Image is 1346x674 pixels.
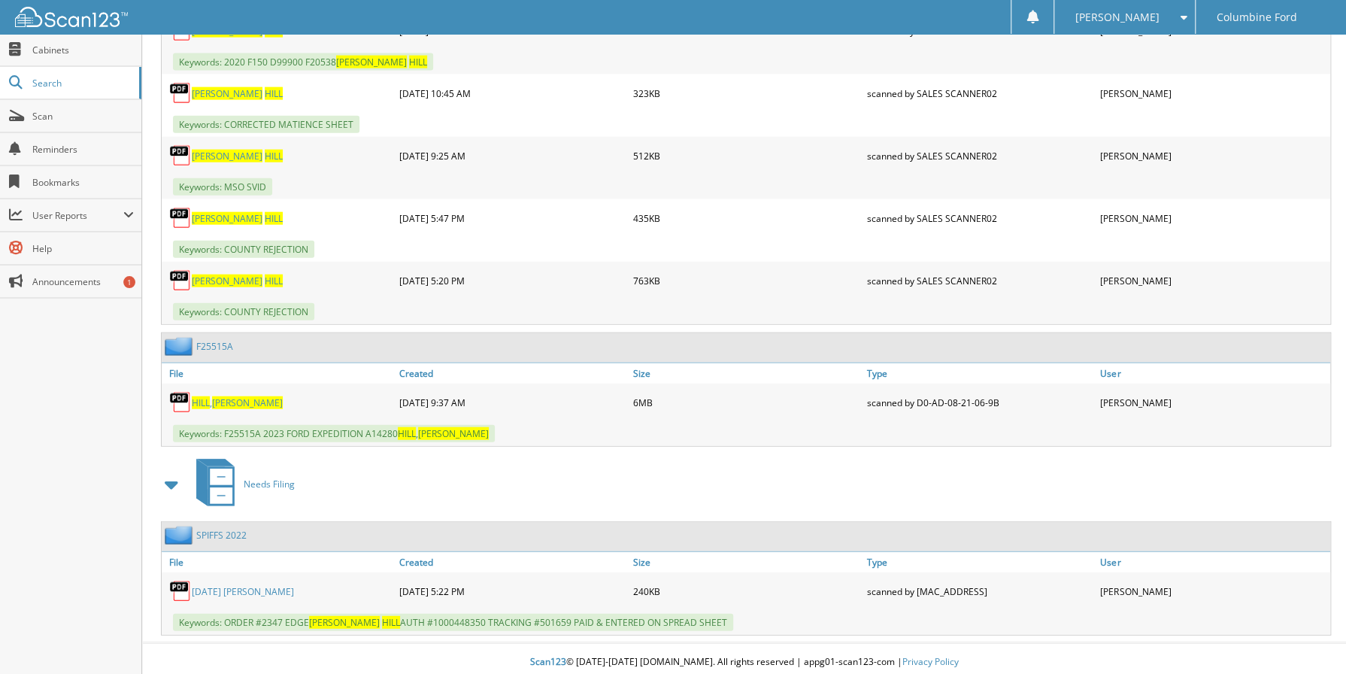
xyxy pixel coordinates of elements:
div: scanned by SALES SCANNER02 [862,203,1096,233]
div: 512KB [629,141,863,171]
span: Search [32,77,132,90]
div: 763KB [629,266,863,296]
span: [PERSON_NAME] [212,396,283,409]
div: scanned by SALES SCANNER02 [862,266,1096,296]
a: User [1096,552,1330,572]
div: [PERSON_NAME] [1096,141,1330,171]
img: PDF.png [169,144,192,167]
span: Keywords: F25515A 2023 FORD EXPEDITION A14280 , [173,425,495,442]
img: PDF.png [169,391,192,414]
a: SPIFFS 2022 [196,529,247,542]
span: [PERSON_NAME] [192,275,262,287]
div: scanned by SALES SCANNER02 [862,141,1096,171]
a: Size [629,363,863,384]
span: Needs Filing [244,478,295,490]
span: [PERSON_NAME] [336,56,407,68]
div: [DATE] 10:45 AM [396,78,629,108]
span: Keywords: CORRECTED MATIENCE SHEET [173,116,359,133]
span: [PERSON_NAME] [192,87,262,100]
a: [PERSON_NAME] HILL [192,150,283,162]
span: Keywords: 2020 F150 D99900 F20538 [173,53,433,71]
div: [PERSON_NAME] [1096,203,1330,233]
span: [PERSON_NAME] [309,616,380,629]
div: scanned by SALES SCANNER02 [862,78,1096,108]
div: [PERSON_NAME] [1096,387,1330,417]
div: 323KB [629,78,863,108]
a: [PERSON_NAME] HILL [192,212,283,225]
span: [PERSON_NAME] [192,150,262,162]
a: Privacy Policy [902,655,959,668]
span: [PERSON_NAME] [1075,13,1160,22]
img: PDF.png [169,207,192,229]
a: Created [396,552,629,572]
img: scan123-logo-white.svg [15,7,128,27]
div: [DATE] 9:37 AM [396,387,629,417]
img: folder2.png [165,526,196,545]
div: [PERSON_NAME] [1096,266,1330,296]
span: Cabinets [32,44,134,56]
div: [DATE] 5:22 PM [396,576,629,606]
span: User Reports [32,209,123,222]
span: HILL [265,275,283,287]
span: Reminders [32,143,134,156]
span: Scan [32,110,134,123]
div: [PERSON_NAME] [1096,576,1330,606]
div: 240KB [629,576,863,606]
span: Keywords: COUNTY REJECTION [173,303,314,320]
div: [DATE] 9:25 AM [396,141,629,171]
div: scanned by [MAC_ADDRESS] [862,576,1096,606]
span: Announcements [32,275,134,288]
a: User [1096,363,1330,384]
span: [PERSON_NAME] [418,427,489,440]
iframe: Chat Widget [1271,602,1346,674]
a: Type [862,552,1096,572]
span: HILL [192,396,210,409]
a: Needs Filing [187,454,295,514]
span: HILL [398,427,416,440]
img: PDF.png [169,580,192,603]
div: [DATE] 5:47 PM [396,203,629,233]
img: PDF.png [169,82,192,105]
span: Bookmarks [32,176,134,189]
span: HILL [265,212,283,225]
span: Keywords: MSO SVID [173,178,272,196]
span: [PERSON_NAME] [192,212,262,225]
a: F25515A [196,340,233,353]
a: Type [862,363,1096,384]
a: File [162,363,396,384]
span: HILL [265,150,283,162]
a: HILL,[PERSON_NAME] [192,396,283,409]
span: Help [32,242,134,255]
div: [PERSON_NAME] [1096,78,1330,108]
a: Size [629,552,863,572]
span: Keywords: ORDER #2347 EDGE AUTH #1000448350 TRACKING #501659 PAID & ENTERED ON SPREAD SHEET [173,614,733,631]
a: File [162,552,396,572]
span: HILL [409,56,427,68]
img: folder2.png [165,337,196,356]
span: HILL [382,616,400,629]
div: 6MB [629,387,863,417]
a: [PERSON_NAME] HILL [192,275,283,287]
span: Keywords: COUNTY REJECTION [173,241,314,258]
a: [DATE] [PERSON_NAME] [192,585,294,598]
div: [DATE] 5:20 PM [396,266,629,296]
div: scanned by D0-AD-08-21-06-9B [862,387,1096,417]
span: Scan123 [530,655,566,668]
img: PDF.png [169,269,192,292]
div: 435KB [629,203,863,233]
span: Columbine Ford [1217,13,1297,22]
div: 1 [123,276,135,288]
a: Created [396,363,629,384]
a: [PERSON_NAME] HILL [192,87,283,100]
span: HILL [265,87,283,100]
